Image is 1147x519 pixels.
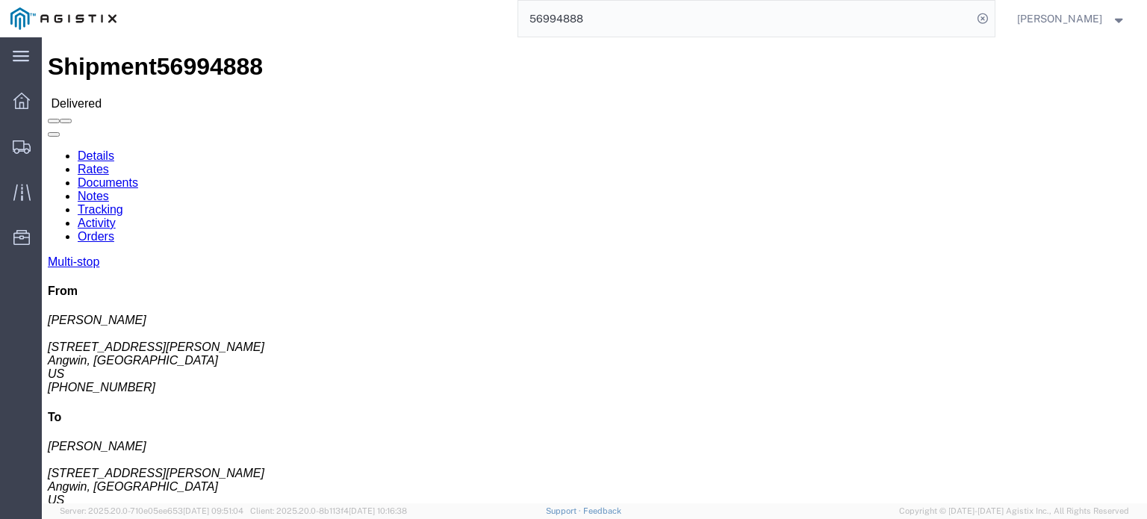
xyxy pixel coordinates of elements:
[10,7,116,30] img: logo
[183,506,243,515] span: [DATE] 09:51:04
[42,37,1147,503] iframe: FS Legacy Container
[518,1,972,37] input: Search for shipment number, reference number
[546,506,583,515] a: Support
[250,506,407,515] span: Client: 2025.20.0-8b113f4
[349,506,407,515] span: [DATE] 10:16:38
[899,505,1129,518] span: Copyright © [DATE]-[DATE] Agistix Inc., All Rights Reserved
[583,506,621,515] a: Feedback
[1017,10,1102,27] span: Rochelle Manzoni
[60,506,243,515] span: Server: 2025.20.0-710e05ee653
[1016,10,1127,28] button: [PERSON_NAME]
